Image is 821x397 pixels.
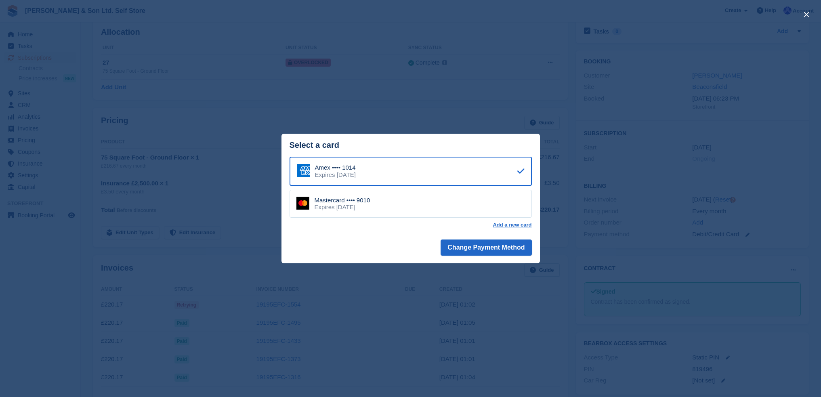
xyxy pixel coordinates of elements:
a: Add a new card [493,222,531,228]
img: Amex Logo [297,164,310,177]
div: Expires [DATE] [315,204,370,211]
button: Change Payment Method [441,239,531,256]
img: Mastercard Logo [296,197,309,210]
div: Mastercard •••• 9010 [315,197,370,204]
div: Expires [DATE] [315,171,356,179]
div: Amex •••• 1014 [315,164,356,171]
div: Select a card [290,141,532,150]
button: close [800,8,813,21]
